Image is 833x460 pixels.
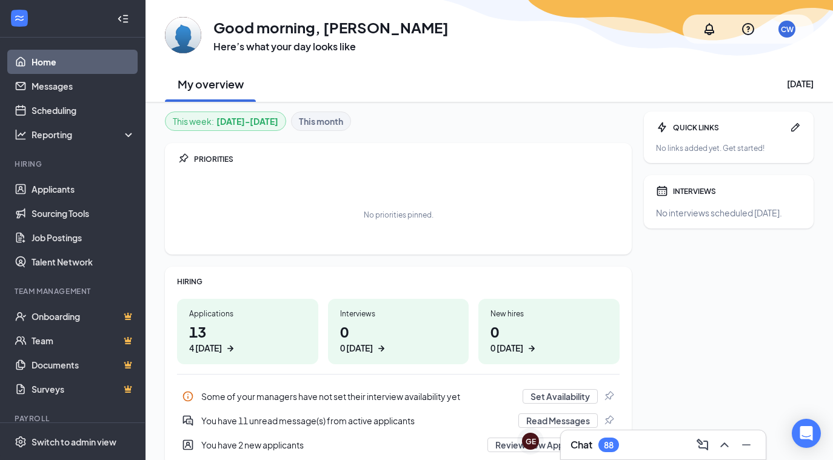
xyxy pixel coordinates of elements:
[15,128,27,141] svg: Analysis
[189,308,306,319] div: Applications
[15,436,27,448] svg: Settings
[526,436,536,447] div: GE
[32,177,135,201] a: Applicants
[32,201,135,225] a: Sourcing Tools
[603,415,615,427] svg: Pin
[490,308,607,319] div: New hires
[177,408,620,433] a: DoubleChatActiveYou have 11 unread message(s) from active applicantsRead MessagesPin
[364,210,433,220] div: No priorities pinned.
[299,115,343,128] b: This month
[603,390,615,402] svg: Pin
[177,276,620,287] div: HIRING
[15,159,133,169] div: Hiring
[165,17,201,53] img: Caitlin Wells
[182,390,194,402] svg: Info
[32,74,135,98] a: Messages
[375,342,387,355] svg: ArrowRight
[737,435,756,455] button: Minimize
[213,40,449,53] h3: Here’s what your day looks like
[177,408,620,433] div: You have 11 unread message(s) from active applicants
[177,433,620,457] div: You have 2 new applicants
[518,413,598,428] button: Read Messages
[177,299,318,364] a: Applications134 [DATE]ArrowRight
[32,98,135,122] a: Scheduling
[656,143,801,153] div: No links added yet. Get started!
[117,13,129,25] svg: Collapse
[32,250,135,274] a: Talent Network
[32,128,136,141] div: Reporting
[673,122,784,133] div: QUICK LINKS
[189,342,222,355] div: 4 [DATE]
[328,299,469,364] a: Interviews00 [DATE]ArrowRight
[32,353,135,377] a: DocumentsCrown
[656,207,801,219] div: No interviews scheduled [DATE].
[715,435,734,455] button: ChevronUp
[32,377,135,401] a: SurveysCrown
[478,299,620,364] a: New hires00 [DATE]ArrowRight
[194,154,620,164] div: PRIORITIES
[789,121,801,133] svg: Pen
[490,321,607,355] h1: 0
[182,415,194,427] svg: DoubleChatActive
[189,321,306,355] h1: 13
[673,186,801,196] div: INTERVIEWS
[741,22,755,36] svg: QuestionInfo
[201,439,480,451] div: You have 2 new applicants
[201,415,511,427] div: You have 11 unread message(s) from active applicants
[340,342,373,355] div: 0 [DATE]
[32,436,116,448] div: Switch to admin view
[340,308,457,319] div: Interviews
[693,435,712,455] button: ComposeMessage
[781,24,794,35] div: CW
[178,76,244,92] h2: My overview
[523,389,598,404] button: Set Availability
[702,22,717,36] svg: Notifications
[656,185,668,197] svg: Calendar
[604,440,614,450] div: 88
[177,384,620,408] a: InfoSome of your managers have not set their interview availability yetSet AvailabilityPin
[340,321,457,355] h1: 0
[32,328,135,353] a: TeamCrown
[490,342,523,355] div: 0 [DATE]
[177,433,620,457] a: UserEntityYou have 2 new applicantsReview New ApplicantsPin
[487,438,598,452] button: Review New Applicants
[173,115,278,128] div: This week :
[787,78,814,90] div: [DATE]
[177,153,189,165] svg: Pin
[182,439,194,451] svg: UserEntity
[201,390,515,402] div: Some of your managers have not set their interview availability yet
[792,419,821,448] div: Open Intercom Messenger
[695,438,710,452] svg: ComposeMessage
[32,304,135,328] a: OnboardingCrown
[739,438,754,452] svg: Minimize
[177,384,620,408] div: Some of your managers have not set their interview availability yet
[15,286,133,296] div: Team Management
[656,121,668,133] svg: Bolt
[216,115,278,128] b: [DATE] - [DATE]
[213,17,449,38] h1: Good morning, [PERSON_NAME]
[570,438,592,452] h3: Chat
[32,50,135,74] a: Home
[717,438,732,452] svg: ChevronUp
[15,413,133,424] div: Payroll
[526,342,538,355] svg: ArrowRight
[32,225,135,250] a: Job Postings
[13,12,25,24] svg: WorkstreamLogo
[224,342,236,355] svg: ArrowRight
